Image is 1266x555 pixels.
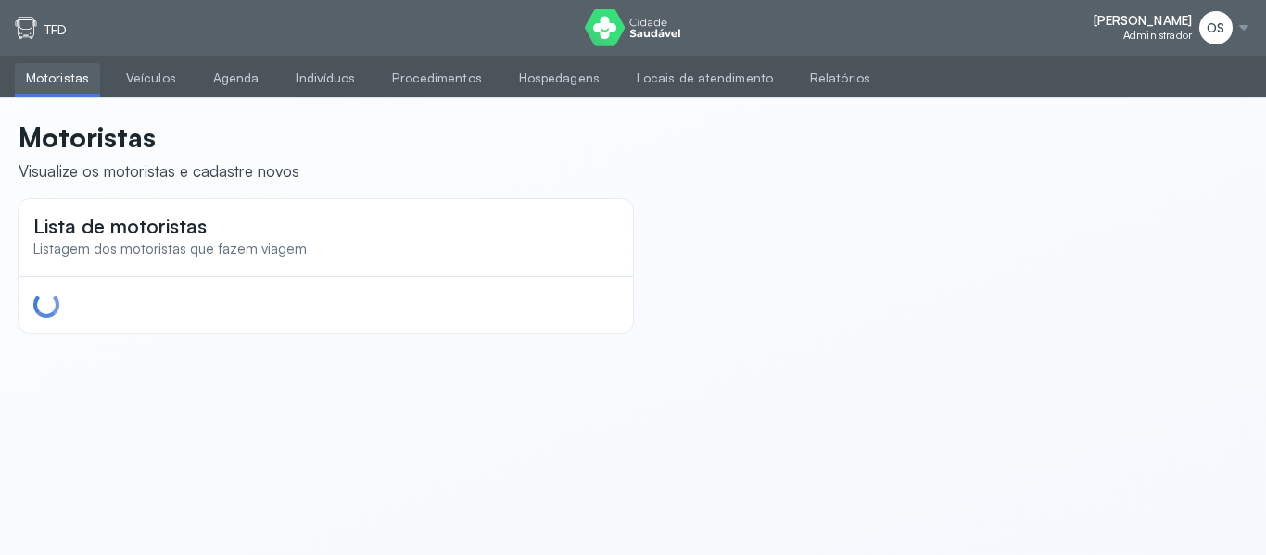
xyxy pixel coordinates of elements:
a: Locais de atendimento [626,63,784,94]
span: Administrador [1123,29,1192,42]
a: Agenda [202,63,271,94]
p: TFD [44,22,67,38]
img: logo do Cidade Saudável [585,9,680,46]
span: Listagem dos motoristas que fazem viagem [33,240,307,258]
img: tfd.svg [15,17,37,39]
a: Relatórios [799,63,881,94]
a: Hospedagens [508,63,611,94]
span: Lista de motoristas [33,214,207,238]
span: [PERSON_NAME] [1094,13,1192,29]
div: Visualize os motoristas e cadastre novos [19,161,299,181]
a: Motoristas [15,63,100,94]
a: Indivíduos [285,63,366,94]
a: Veículos [115,63,187,94]
p: Motoristas [19,120,299,154]
a: Procedimentos [381,63,492,94]
span: OS [1207,20,1224,36]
